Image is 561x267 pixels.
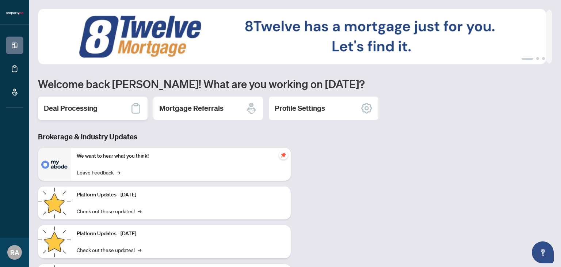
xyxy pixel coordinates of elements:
img: Platform Updates - July 21, 2025 [38,187,71,219]
span: → [138,246,141,254]
img: Platform Updates - July 8, 2025 [38,225,71,258]
p: Platform Updates - [DATE] [77,191,285,199]
span: pushpin [279,151,288,159]
p: We want to hear what you think! [77,152,285,160]
h2: Profile Settings [275,103,325,113]
button: Open asap [532,241,554,263]
span: → [117,168,120,176]
h2: Mortgage Referrals [159,103,224,113]
span: RA [10,247,19,257]
button: 3 [542,57,545,60]
p: Platform Updates - [DATE] [77,230,285,238]
img: We want to hear what you think! [38,148,71,181]
button: 1 [522,57,533,60]
h3: Brokerage & Industry Updates [38,132,291,142]
img: Slide 0 [38,9,546,64]
a: Check out these updates!→ [77,246,141,254]
a: Check out these updates!→ [77,207,141,215]
span: → [138,207,141,215]
h2: Deal Processing [44,103,98,113]
button: 2 [536,57,539,60]
img: logo [6,11,23,15]
a: Leave Feedback→ [77,168,120,176]
h1: Welcome back [PERSON_NAME]! What are you working on [DATE]? [38,77,552,91]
